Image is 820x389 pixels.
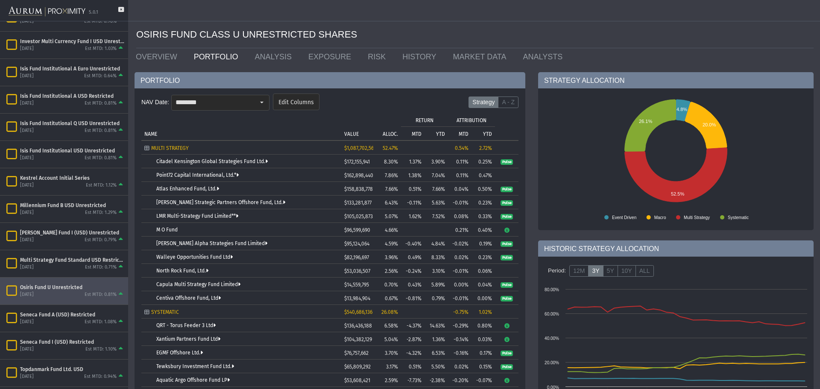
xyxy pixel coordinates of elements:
div: [DATE] [20,319,34,325]
td: 1.62% [401,209,425,223]
a: EXPOSURE [302,48,361,65]
td: 0.50% [471,182,495,196]
td: Column MTD [401,126,425,140]
span: $172,155,941 [344,159,370,165]
a: [PERSON_NAME] Alpha Strategies Fund Limited [156,240,267,246]
text: 20.0% [703,122,716,127]
div: Est MTD: 1.29% [85,210,117,216]
text: 40.00% [545,336,559,341]
a: HISTORY [396,48,446,65]
span: $540,686,136 [344,309,372,315]
td: -0.29% [448,319,471,332]
span: $162,898,440 [344,173,373,178]
a: Pulse [501,350,513,356]
td: 0.06% [471,264,495,278]
td: 0.19% [471,237,495,250]
span: $1,087,702,566 [344,145,376,151]
td: 0.51% [401,360,425,373]
span: 7.86% [385,173,398,178]
td: 0.25% [471,155,495,168]
div: Est MTD: 1.12% [86,182,117,189]
span: 4.59% [385,241,398,247]
div: Est MTD: 1.03% [85,46,117,52]
p: MTD [459,131,469,137]
div: Est MTD: 0.79% [85,237,117,243]
text: Multi Strategy [684,215,710,220]
span: Edit Columns [278,99,314,106]
div: Millennium Fund B USD Unrestricted [20,202,125,209]
dx-button: Edit Columns [273,94,319,110]
td: -7.73% [401,373,425,387]
span: 0.70% [384,282,398,288]
div: Seneca Fund I (USD) Restricted [20,339,125,345]
a: ANALYSTS [517,48,573,65]
span: 6.58% [384,323,398,329]
div: Est MTD: 1.10% [85,346,117,353]
td: -0.14% [448,332,471,346]
span: $53,036,507 [344,268,370,274]
div: Est MTD: 0.98% [84,18,117,25]
div: 0.54% [451,145,469,151]
div: [DATE] [20,237,34,243]
td: -0.02% [448,237,471,250]
td: -0.40% [401,237,425,250]
a: Tewksbury Investment Fund Ltd. [156,363,234,369]
label: Strategy [469,97,498,108]
td: 7.52% [425,209,448,223]
td: 0.04% [448,182,471,196]
td: 0.00% [471,291,495,305]
td: Column YTD [471,126,495,140]
span: 52.47% [383,145,398,151]
a: [PERSON_NAME] Strategic Partners Offshore Fund, Ltd. [156,199,285,205]
div: [DATE] [20,46,34,52]
div: [DATE] [20,182,34,189]
td: 4.84% [425,237,448,250]
text: 4.8% [676,107,687,112]
div: [DATE] [20,292,34,298]
text: 20.00% [545,360,559,365]
div: Est MTD: 0.81% [85,155,117,161]
td: 0.08% [448,209,471,223]
div: 5.0.1 [89,9,98,16]
p: VALUE [344,131,359,137]
span: Pulse [501,159,513,165]
text: Macro [654,215,666,220]
a: EGMF Offshore Ltd. [156,350,203,356]
p: RETURN [416,117,433,123]
td: Column MTD [448,126,471,140]
div: -0.75% [451,309,469,315]
a: Pulse [501,363,513,369]
span: $105,025,873 [344,214,373,219]
a: PORTFOLIO [187,48,249,65]
span: $96,599,690 [344,227,370,233]
td: 0.11% [448,168,471,182]
td: Column YTD [425,126,448,140]
td: 0.00% [448,278,471,291]
div: Est MTD: 1.08% [85,319,117,325]
span: 2.59% [385,377,398,383]
span: Pulse [501,296,513,302]
td: 0.15% [471,360,495,373]
text: Systematic [728,215,749,220]
div: Select [255,95,269,110]
a: Point72 Capital International, Ltd.* [156,172,239,178]
label: ALL [635,265,654,277]
a: QRT - Torus Feeder 3 Ltd [156,322,216,328]
div: [DATE] [20,128,34,134]
td: 7.04% [425,168,448,182]
a: Citadel Kensington Global Strategies Fund Ltd. [156,158,268,164]
td: 0.40% [471,223,495,237]
td: Column ALLOC. [373,113,401,140]
td: -0.07% [471,373,495,387]
span: Pulse [501,214,513,220]
a: Xantium Partners Fund Ltd [156,336,220,342]
td: 0.47% [471,168,495,182]
div: Isis Fund Institutional USD Unrestricted [20,147,125,154]
td: 8.33% [425,250,448,264]
td: 5.89% [425,278,448,291]
span: Pulse [501,351,513,357]
label: 10Y [618,265,636,277]
div: STRATEGY ALLOCATION [538,72,814,88]
td: 0.11% [448,155,471,168]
